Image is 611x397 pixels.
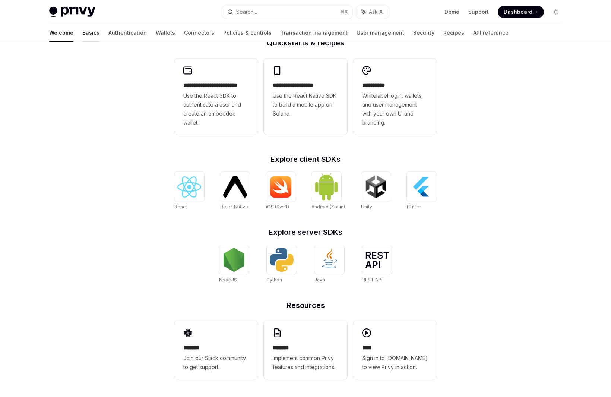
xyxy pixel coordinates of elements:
img: REST API [365,252,389,268]
a: Demo [444,8,459,16]
a: PythonPython [267,245,297,284]
a: Policies & controls [223,24,272,42]
a: Basics [82,24,99,42]
a: ReactReact [174,172,204,211]
span: Use the React SDK to authenticate a user and create an embedded wallet. [183,91,249,127]
a: Connectors [184,24,214,42]
span: Dashboard [504,8,532,16]
a: Support [468,8,489,16]
img: Unity [364,175,388,199]
img: Python [270,248,294,272]
img: Flutter [410,175,434,199]
img: NodeJS [222,248,246,272]
a: NodeJSNodeJS [219,245,249,284]
img: light logo [49,7,95,17]
a: Dashboard [498,6,544,18]
span: React Native [220,204,248,209]
a: REST APIREST API [362,245,392,284]
img: Java [317,248,341,272]
a: **** **** **** ***Use the React Native SDK to build a mobile app on Solana. [264,59,347,135]
span: Join our Slack community to get support. [183,354,249,372]
span: iOS (Swift) [266,204,289,209]
span: Android (Kotlin) [311,204,345,209]
img: React Native [223,176,247,197]
h2: Resources [174,302,437,309]
span: React [174,204,187,209]
span: Use the React Native SDK to build a mobile app on Solana. [273,91,338,118]
span: ⌘ K [340,9,348,15]
a: Wallets [156,24,175,42]
a: User management [357,24,404,42]
span: Whitelabel login, wallets, and user management with your own UI and branding. [362,91,428,127]
span: Java [314,277,325,283]
h2: Quickstarts & recipes [174,39,437,47]
a: **** **Join our Slack community to get support. [174,321,258,379]
a: UnityUnity [361,172,391,211]
a: **** *****Whitelabel login, wallets, and user management with your own UI and branding. [353,59,437,135]
img: React [177,176,201,198]
a: API reference [473,24,509,42]
a: Transaction management [281,24,348,42]
span: Flutter [407,204,421,209]
a: Authentication [108,24,147,42]
a: Security [413,24,434,42]
a: Welcome [49,24,73,42]
a: FlutterFlutter [407,172,437,211]
span: NodeJS [219,277,237,283]
span: Sign in to [DOMAIN_NAME] to view Privy in action. [362,354,428,372]
a: React NativeReact Native [220,172,250,211]
span: REST API [362,277,382,283]
a: **** **Implement common Privy features and integrations. [264,321,347,379]
a: iOS (Swift)iOS (Swift) [266,172,296,211]
a: Recipes [443,24,464,42]
h2: Explore client SDKs [174,155,437,163]
span: Python [267,277,282,283]
button: Ask AI [356,5,389,19]
span: Ask AI [369,8,384,16]
span: Implement common Privy features and integrations. [273,354,338,372]
img: iOS (Swift) [269,176,293,198]
button: Toggle dark mode [550,6,562,18]
h2: Explore server SDKs [174,229,437,236]
a: ****Sign in to [DOMAIN_NAME] to view Privy in action. [353,321,437,379]
span: Unity [361,204,372,209]
button: Search...⌘K [222,5,352,19]
img: Android (Kotlin) [314,173,338,201]
a: JavaJava [314,245,344,284]
a: Android (Kotlin)Android (Kotlin) [311,172,345,211]
div: Search... [236,7,257,16]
